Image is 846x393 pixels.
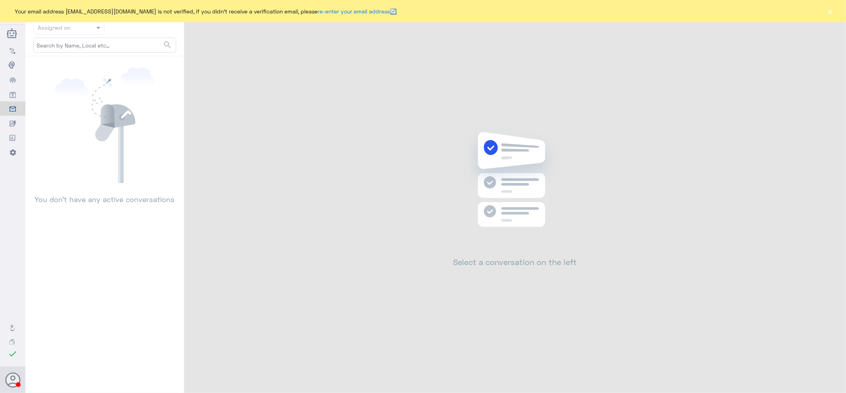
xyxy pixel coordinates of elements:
button: Avatar [5,372,20,387]
p: You don’t have any active conversations [33,183,176,205]
i: check [8,349,17,359]
span: search [163,40,172,50]
button: search [163,38,172,52]
h2: Select a conversation on the left [453,257,577,267]
span: Your email address [EMAIL_ADDRESS][DOMAIN_NAME] is not verified, if you didn't receive a verifica... [15,7,397,15]
a: re-enter your email address [318,8,390,15]
input: Search by Name, Local etc… [34,38,176,52]
button: × [826,7,834,15]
